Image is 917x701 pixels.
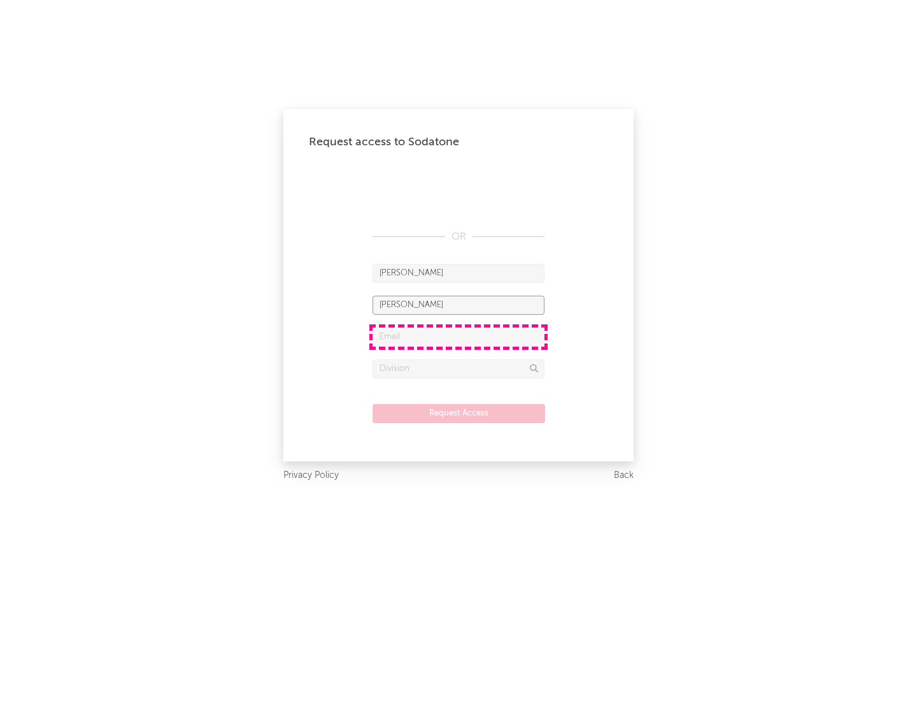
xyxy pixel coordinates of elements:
[614,468,634,484] a: Back
[309,134,608,150] div: Request access to Sodatone
[373,296,544,315] input: Last Name
[373,328,544,347] input: Email
[373,404,545,423] button: Request Access
[283,468,339,484] a: Privacy Policy
[373,229,544,245] div: OR
[373,359,544,379] input: Division
[373,264,544,283] input: First Name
